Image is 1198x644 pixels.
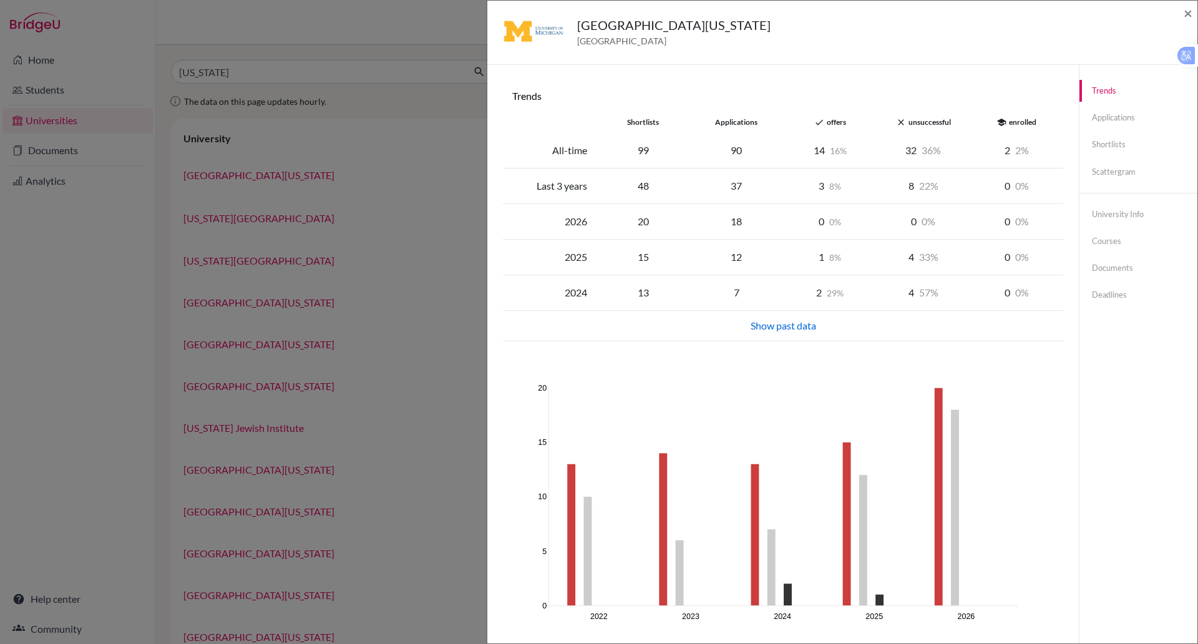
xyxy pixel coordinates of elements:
[827,288,844,298] span: 29
[503,143,597,158] div: All-time
[689,285,783,300] div: 7
[908,117,951,127] span: unsuccessful
[689,117,783,128] div: applications
[877,178,970,193] div: 8
[919,251,938,263] span: 33
[830,145,847,156] span: 16
[783,250,877,265] div: 1
[1079,134,1197,155] a: Shortlists
[689,214,783,229] div: 18
[783,143,877,158] div: 14
[1015,180,1029,192] span: 0
[689,178,783,193] div: 37
[970,214,1064,229] div: 0
[1184,4,1192,22] span: ×
[503,178,597,193] div: Last 3 years
[877,250,970,265] div: 4
[1079,257,1197,279] a: Documents
[1015,251,1029,263] span: 0
[590,613,608,622] text: 2022
[597,250,690,265] div: 15
[542,602,547,610] text: 0
[829,217,841,227] span: 0
[502,16,567,49] img: us_umi_m_7di3pp.jpeg
[689,250,783,265] div: 12
[783,178,877,193] div: 3
[922,144,941,156] span: 36
[512,90,1054,102] h6: Trends
[1079,161,1197,183] a: Scattergram
[597,178,690,193] div: 48
[1079,284,1197,306] a: Deadlines
[970,143,1064,158] div: 2
[597,143,690,158] div: 99
[538,439,547,447] text: 15
[1184,6,1192,21] button: Close
[1009,117,1036,127] span: enrolled
[919,286,938,298] span: 57
[919,180,938,192] span: 22
[682,613,699,622] text: 2023
[597,117,690,128] div: shortlists
[597,285,690,300] div: 13
[877,214,970,229] div: 0
[1015,144,1029,156] span: 2
[542,547,547,556] text: 5
[538,493,547,502] text: 10
[783,285,877,300] div: 2
[970,178,1064,193] div: 0
[996,117,1006,127] i: school
[970,285,1064,300] div: 0
[877,285,970,300] div: 4
[1015,286,1029,298] span: 0
[597,214,690,229] div: 20
[1079,203,1197,225] a: University info
[503,285,597,300] div: 2024
[1079,230,1197,252] a: Courses
[896,117,906,127] i: close
[970,250,1064,265] div: 0
[503,214,597,229] div: 2026
[827,117,846,127] span: offers
[958,613,975,622] text: 2026
[877,143,970,158] div: 32
[577,16,771,34] h5: [GEOGRAPHIC_DATA][US_STATE]
[814,117,824,127] i: done
[829,181,841,192] span: 8
[1079,80,1197,102] a: Trends
[510,318,1056,333] div: Show past data
[783,214,877,229] div: 0
[922,215,935,227] span: 0
[829,252,841,263] span: 8
[1079,107,1197,129] a: Applications
[689,143,783,158] div: 90
[577,34,771,47] span: [GEOGRAPHIC_DATA]
[538,384,547,393] text: 20
[866,613,884,622] text: 2025
[503,250,597,265] div: 2025
[774,613,791,622] text: 2024
[1015,215,1029,227] span: 0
